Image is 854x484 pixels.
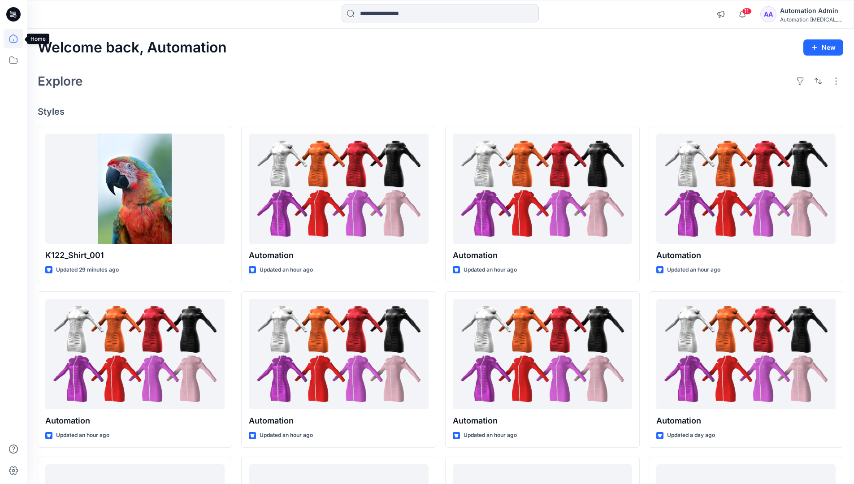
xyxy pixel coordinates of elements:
p: Automation [45,415,225,427]
p: Automation [453,249,632,262]
p: Updated an hour ago [464,431,517,440]
div: AA [760,6,776,22]
p: Automation [453,415,632,427]
p: Updated an hour ago [667,265,720,275]
p: Updated an hour ago [260,265,313,275]
p: Automation [249,415,428,427]
a: Automation [656,299,836,410]
h4: Styles [38,106,843,117]
h2: Welcome back, Automation [38,39,227,56]
p: Updated 29 minutes ago [56,265,119,275]
h2: Explore [38,74,83,88]
a: Automation [453,299,632,410]
p: Automation [656,415,836,427]
div: Automation Admin [780,5,843,16]
p: Automation [249,249,428,262]
a: K122_Shirt_001 [45,134,225,244]
a: Automation [45,299,225,410]
p: Updated an hour ago [56,431,109,440]
a: Automation [249,299,428,410]
span: 11 [742,8,752,15]
p: Updated an hour ago [260,431,313,440]
div: Automation [MEDICAL_DATA]... [780,16,843,23]
p: Updated an hour ago [464,265,517,275]
p: Updated a day ago [667,431,715,440]
button: New [803,39,843,56]
a: Automation [656,134,836,244]
a: Automation [453,134,632,244]
p: Automation [656,249,836,262]
a: Automation [249,134,428,244]
p: K122_Shirt_001 [45,249,225,262]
